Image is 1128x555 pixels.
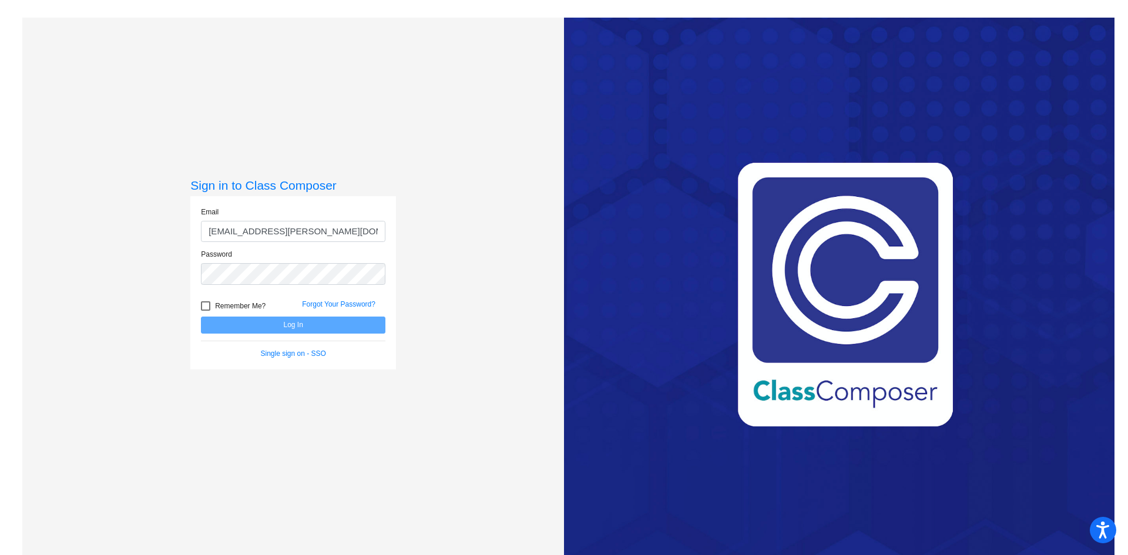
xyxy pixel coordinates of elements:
[201,207,219,217] label: Email
[261,349,326,358] a: Single sign on - SSO
[302,300,375,308] a: Forgot Your Password?
[201,317,385,334] button: Log In
[215,299,266,313] span: Remember Me?
[201,249,232,260] label: Password
[190,178,396,193] h3: Sign in to Class Composer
